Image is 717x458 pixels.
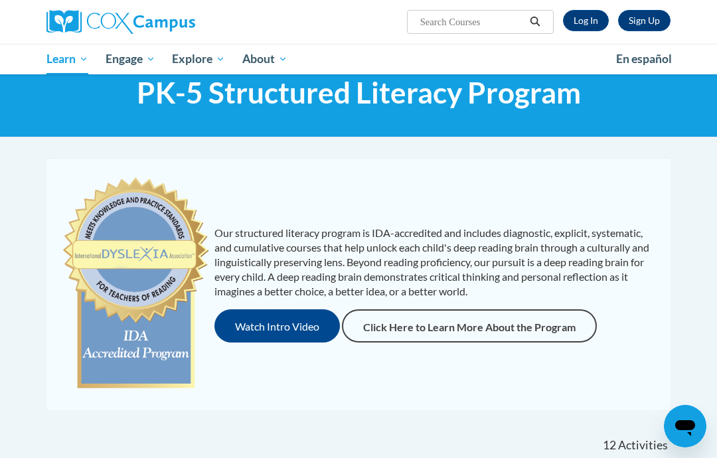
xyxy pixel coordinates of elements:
a: Log In [563,10,609,31]
a: En español [607,45,680,73]
img: c477cda6-e343-453b-bfce-d6f9e9818e1c.png [60,171,212,397]
a: Engage [97,44,164,74]
button: Watch Intro Video [214,309,340,343]
span: En español [616,52,672,66]
a: Click Here to Learn More About the Program [342,309,597,343]
img: Cox Campus [46,10,195,34]
span: About [242,51,287,67]
a: Explore [163,44,234,74]
div: Main menu [37,44,680,74]
span: Activities [618,438,668,453]
a: About [234,44,296,74]
span: Learn [46,51,88,67]
button: Search [525,14,545,30]
span: Engage [106,51,155,67]
input: Search Courses [419,14,525,30]
p: Our structured literacy program is IDA-accredited and includes diagnostic, explicit, systematic, ... [214,226,658,299]
iframe: Button to launch messaging window [664,405,706,447]
a: Cox Campus [46,10,241,34]
span: Explore [172,51,225,67]
span: PK-5 Structured Literacy Program [137,75,581,110]
a: Learn [38,44,97,74]
a: Register [618,10,671,31]
span: 12 [603,438,616,453]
